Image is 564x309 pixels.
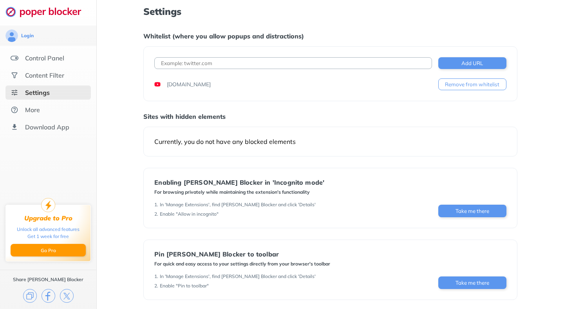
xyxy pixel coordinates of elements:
[60,289,74,303] img: x.svg
[154,283,158,289] div: 2 .
[160,202,316,208] div: In 'Manage Extensions', find [PERSON_NAME] Blocker and click 'Details'
[438,205,506,217] button: Take me there
[438,276,506,289] button: Take me there
[154,261,330,267] div: For quick and easy access to your settings directly from your browser's toolbar
[17,226,80,233] div: Unlock all advanced features
[25,89,50,96] div: Settings
[167,80,211,88] div: [DOMAIN_NAME]
[11,244,86,256] button: Go Pro
[160,211,219,217] div: Enable "Allow in incognito"
[143,32,517,40] div: Whitelist (where you allow popups and distractions)
[25,54,64,62] div: Control Panel
[160,273,316,280] div: In 'Manage Extensions', find [PERSON_NAME] Blocker and click 'Details'
[27,233,69,240] div: Get 1 week for free
[25,123,69,131] div: Download App
[25,71,64,79] div: Content Filter
[154,273,158,280] div: 1 .
[23,289,37,303] img: copy.svg
[5,29,18,42] img: avatar.svg
[5,6,90,17] img: logo-webpage.svg
[11,71,18,79] img: social.svg
[21,33,34,39] div: Login
[11,123,18,131] img: download-app.svg
[154,138,506,145] div: Currently, you do not have any blocked elements
[154,189,324,195] div: For browsing privately while maintaining the extension's functionality
[24,214,72,222] div: Upgrade to Pro
[154,179,324,186] div: Enabling [PERSON_NAME] Blocker in 'Incognito mode'
[143,6,517,16] h1: Settings
[11,54,18,62] img: features.svg
[154,57,432,69] input: Example: twitter.com
[438,57,506,69] button: Add URL
[13,276,83,283] div: Share [PERSON_NAME] Blocker
[438,78,506,90] button: Remove from whitelist
[42,289,55,303] img: facebook.svg
[154,211,158,217] div: 2 .
[25,106,40,114] div: More
[154,251,330,258] div: Pin [PERSON_NAME] Blocker to toolbar
[41,198,55,212] img: upgrade-to-pro.svg
[160,283,209,289] div: Enable "Pin to toolbar"
[143,113,517,120] div: Sites with hidden elements
[11,106,18,114] img: about.svg
[154,81,161,87] img: favicons
[11,89,18,96] img: settings-selected.svg
[154,202,158,208] div: 1 .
